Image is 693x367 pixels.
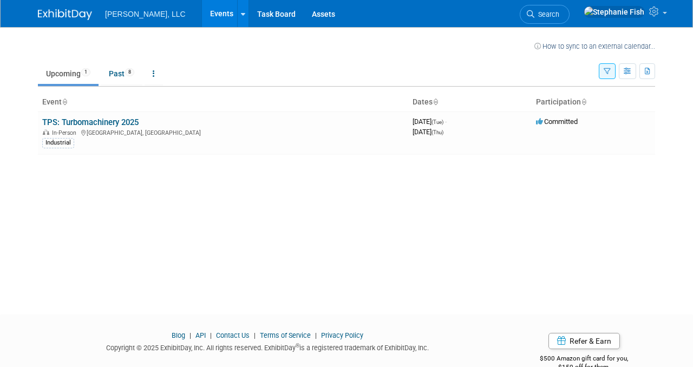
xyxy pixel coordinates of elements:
a: How to sync to an external calendar... [534,42,655,50]
th: Dates [408,93,532,112]
span: (Tue) [432,119,443,125]
a: API [195,331,206,339]
a: TPS: Turbomachinery 2025 [42,117,139,127]
span: | [312,331,319,339]
a: Sort by Event Name [62,97,67,106]
span: | [251,331,258,339]
sup: ® [296,343,299,349]
a: Sort by Participation Type [581,97,586,106]
span: 1 [81,68,90,76]
th: Participation [532,93,655,112]
a: Past8 [101,63,142,84]
a: Contact Us [216,331,250,339]
img: In-Person Event [43,129,49,135]
span: [DATE] [413,117,447,126]
a: Refer & Earn [548,333,620,349]
div: Copyright © 2025 ExhibitDay, Inc. All rights reserved. ExhibitDay is a registered trademark of Ex... [38,340,497,353]
span: 8 [125,68,134,76]
a: Blog [172,331,185,339]
span: Committed [536,117,578,126]
a: Search [520,5,570,24]
div: Industrial [42,138,74,148]
span: (Thu) [432,129,443,135]
span: | [187,331,194,339]
span: In-Person [52,129,80,136]
span: - [445,117,447,126]
span: | [207,331,214,339]
th: Event [38,93,408,112]
a: Sort by Start Date [433,97,438,106]
div: [GEOGRAPHIC_DATA], [GEOGRAPHIC_DATA] [42,128,404,136]
span: Search [534,10,559,18]
img: Stephanie Fish [584,6,645,18]
a: Terms of Service [260,331,311,339]
a: Privacy Policy [321,331,363,339]
a: Upcoming1 [38,63,99,84]
span: [PERSON_NAME], LLC [105,10,186,18]
span: [DATE] [413,128,443,136]
img: ExhibitDay [38,9,92,20]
